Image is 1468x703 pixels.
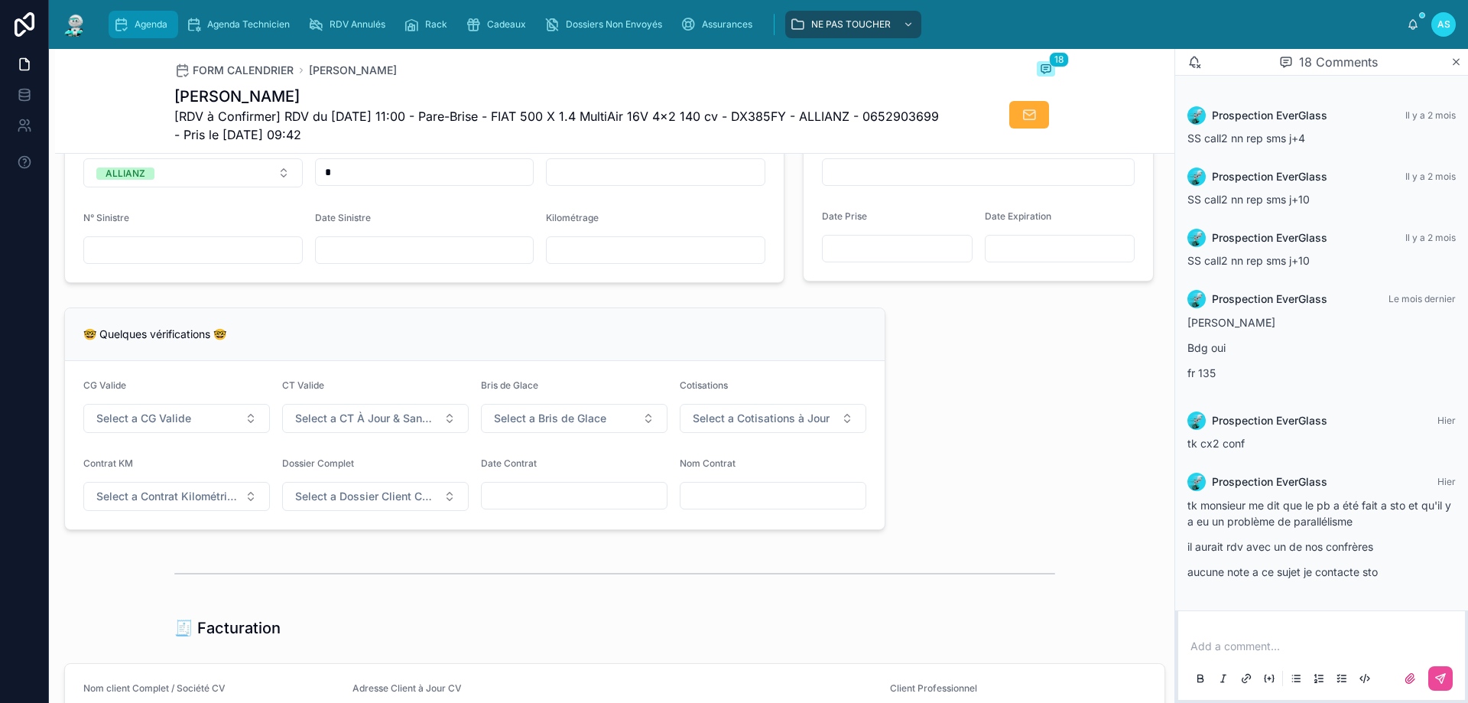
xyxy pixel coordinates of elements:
[315,212,371,223] span: Date Sinistre
[295,411,437,426] span: Select a CT À Jour & Sans BDG
[61,12,89,37] img: App logo
[1187,497,1456,529] p: tk monsieur me dit que le pb a été fait a sto et qu'il y a eu un problème de parallélisme
[1049,52,1069,67] span: 18
[1187,193,1310,206] span: SS call2 nn rep sms j+10
[1187,254,1310,267] span: SS call2 nn rep sms j+10
[822,210,867,222] span: Date Prise
[461,11,537,38] a: Cadeaux
[295,489,437,504] span: Select a Dossier Client Complet
[282,482,469,511] button: Select Button
[1299,53,1378,71] span: 18 Comments
[676,11,763,38] a: Assurances
[1187,437,1245,450] span: tk cx2 conf
[1437,18,1450,31] span: AS
[83,327,226,340] span: 🤓 Quelques vérifications 🤓
[352,682,462,694] span: Adresse Client à Jour CV
[193,63,294,78] span: FORM CALENDRIER
[702,18,752,31] span: Assurances
[481,457,537,469] span: Date Contrat
[425,18,447,31] span: Rack
[282,457,354,469] span: Dossier Complet
[540,11,673,38] a: Dossiers Non Envoyés
[985,210,1051,222] span: Date Expiration
[785,11,921,38] a: NE PAS TOUCHER
[96,489,239,504] span: Select a Contrat Kilométrique
[1212,169,1327,184] span: Prospection EverGlass
[109,11,178,38] a: Agenda
[1187,564,1456,580] p: aucune note a ce sujet je contacte sto
[1037,61,1055,80] button: 18
[135,18,167,31] span: Agenda
[174,86,940,107] h1: [PERSON_NAME]
[546,212,599,223] span: Kilométrage
[399,11,458,38] a: Rack
[680,457,736,469] span: Nom Contrat
[1212,108,1327,123] span: Prospection EverGlass
[330,18,385,31] span: RDV Annulés
[1437,476,1456,487] span: Hier
[566,18,662,31] span: Dossiers Non Envoyés
[282,379,324,391] span: CT Valide
[1405,171,1456,182] span: Il y a 2 mois
[1405,232,1456,243] span: Il y a 2 mois
[207,18,290,31] span: Agenda Technicien
[811,18,891,31] span: NE PAS TOUCHER
[1187,340,1456,356] p: Bdg oui
[481,404,667,433] button: Select Button
[1187,365,1456,381] p: fr 135
[106,168,145,180] div: ALLIANZ
[83,682,226,694] span: Nom client Complet / Société CV
[1187,539,1456,555] p: il aurait rdv avec un de nos confrères
[96,411,191,426] span: Select a CG Valide
[174,617,281,639] h1: 🧾 Facturation
[83,482,270,511] button: Select Button
[83,404,270,433] button: Select Button
[1187,132,1305,145] span: SS call2 nn rep sms j+4
[680,404,866,433] button: Select Button
[282,404,469,433] button: Select Button
[101,8,1407,41] div: scrollable content
[1437,415,1456,426] span: Hier
[1212,413,1327,428] span: Prospection EverGlass
[304,11,396,38] a: RDV Annulés
[890,682,977,694] span: Client Professionnel
[1187,314,1456,330] p: [PERSON_NAME]
[83,457,133,469] span: Contrat KM
[83,379,126,391] span: CG Valide
[494,411,606,426] span: Select a Bris de Glace
[693,411,830,426] span: Select a Cotisations à Jour
[309,63,397,78] a: [PERSON_NAME]
[1212,291,1327,307] span: Prospection EverGlass
[680,379,728,391] span: Cotisations
[174,63,294,78] a: FORM CALENDRIER
[83,158,303,187] button: Select Button
[1212,474,1327,490] span: Prospection EverGlass
[174,107,940,144] span: [RDV à Confirmer] RDV du [DATE] 11:00 - Pare-Brise - FIAT 500 X 1.4 MultiAir 16V 4x2 140 cv - DX3...
[487,18,526,31] span: Cadeaux
[1212,230,1327,246] span: Prospection EverGlass
[83,212,129,223] span: N° Sinistre
[181,11,300,38] a: Agenda Technicien
[1405,109,1456,121] span: Il y a 2 mois
[481,379,538,391] span: Bris de Glace
[1388,293,1456,304] span: Le mois dernier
